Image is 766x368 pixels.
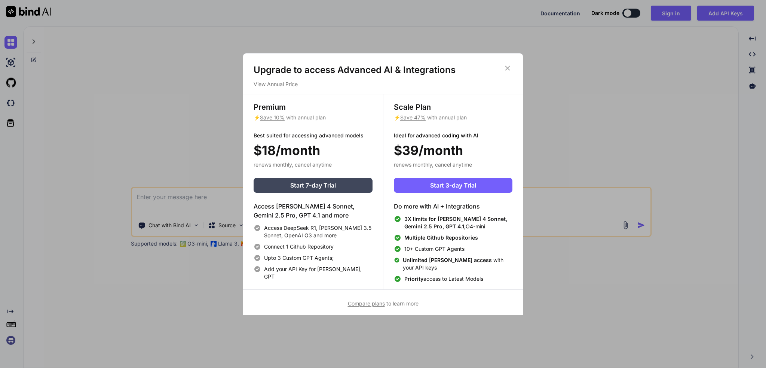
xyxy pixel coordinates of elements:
[260,114,285,121] span: Save 10%
[404,245,465,253] span: 10+ Custom GPT Agents
[254,114,373,121] p: ⚡ with annual plan
[404,276,423,282] span: Priority
[254,178,373,193] button: Start 7-day Trial
[394,132,512,139] p: Ideal for advanced coding with AI
[394,161,472,168] span: renews monthly, cancel anytime
[254,102,373,112] h3: Premium
[264,243,334,250] span: Connect 1 Github Repository
[404,216,507,229] span: 3X limits for [PERSON_NAME] 4 Sonnet, Gemini 2.5 Pro, GPT 4.1,
[404,275,483,283] span: access to Latest Models
[254,202,373,220] h4: Access [PERSON_NAME] 4 Sonnet, Gemini 2.5 Pro, GPT 4.1 and more
[254,141,320,160] span: $18/month
[254,64,512,76] h1: Upgrade to access Advanced AI & Integrations
[254,161,332,168] span: renews monthly, cancel anytime
[394,202,512,211] h4: Do more with AI + Integrations
[254,132,373,139] p: Best suited for accessing advanced models
[403,257,493,263] span: Unlimited [PERSON_NAME] access
[404,234,478,241] span: Multiple Github Repositories
[394,114,512,121] p: ⚡ with annual plan
[400,114,426,121] span: Save 47%
[264,254,334,262] span: Upto 3 Custom GPT Agents;
[290,181,336,190] span: Start 7-day Trial
[403,256,512,271] span: with your API keys
[430,181,476,190] span: Start 3-day Trial
[394,178,512,193] button: Start 3-day Trial
[404,215,512,230] span: O4-mini
[348,300,385,307] span: Compare plans
[264,224,373,239] span: Access DeepSeek R1, [PERSON_NAME] 3.5 Sonnet, OpenAI O3 and more
[348,300,419,307] span: to learn more
[264,265,373,280] span: Add your API Key for [PERSON_NAME], GPT
[394,102,512,112] h3: Scale Plan
[254,80,512,88] p: View Annual Price
[394,141,463,160] span: $39/month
